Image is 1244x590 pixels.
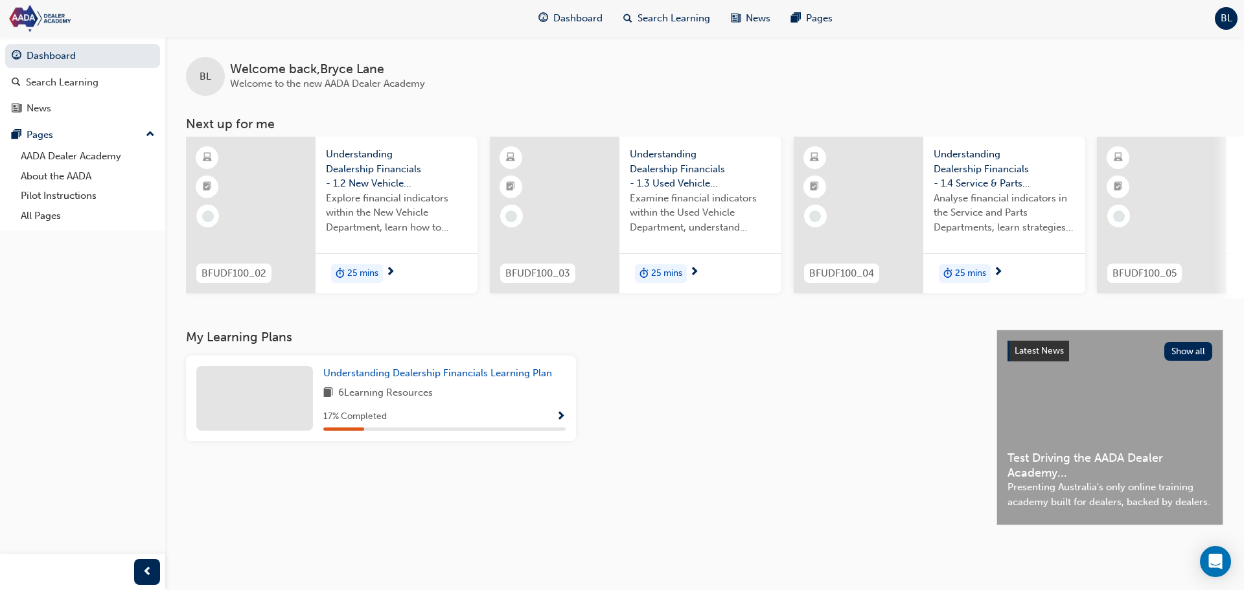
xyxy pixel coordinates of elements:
[326,191,467,235] span: Explore financial indicators within the New Vehicle Department, learn how to optimise people and ...
[186,137,478,293] a: BFUDF100_02Understanding Dealership Financials - 1.2 New Vehicle DepartmentExplore financial indi...
[1200,546,1231,577] div: Open Intercom Messenger
[202,266,266,281] span: BFUDF100_02
[16,186,160,206] a: Pilot Instructions
[806,11,833,26] span: Pages
[630,147,771,191] span: Understanding Dealership Financials - 1.3 Used Vehicle Department
[12,130,21,141] span: pages-icon
[1008,480,1212,509] span: Presenting Australia's only online training academy built for dealers, backed by dealers.
[12,103,21,115] span: news-icon
[6,4,155,33] img: Trak
[16,146,160,166] a: AADA Dealer Academy
[1015,345,1064,356] span: Latest News
[1008,341,1212,361] a: Latest NewsShow all
[639,266,649,282] span: duration-icon
[505,266,570,281] span: BFUDF100_03
[506,179,515,196] span: booktick-icon
[5,71,160,95] a: Search Learning
[746,11,770,26] span: News
[556,409,566,425] button: Show Progress
[1215,7,1238,30] button: BL
[1221,11,1232,26] span: BL
[623,10,632,27] span: search-icon
[203,179,212,196] span: booktick-icon
[230,62,425,77] span: Welcome back , Bryce Lane
[689,267,699,278] span: next-icon
[794,137,1085,293] a: BFUDF100_04Understanding Dealership Financials - 1.4 Service & Parts DepartmentsAnalyse financial...
[5,123,160,147] button: Pages
[506,150,515,166] span: learningResourceType_ELEARNING-icon
[12,51,21,62] span: guage-icon
[326,147,467,191] span: Understanding Dealership Financials - 1.2 New Vehicle Department
[553,11,603,26] span: Dashboard
[5,44,160,68] a: Dashboard
[781,5,843,32] a: pages-iconPages
[26,75,98,90] div: Search Learning
[347,266,378,281] span: 25 mins
[186,330,976,345] h3: My Learning Plans
[5,96,160,120] a: News
[996,330,1223,525] a: Latest NewsShow allTest Driving the AADA Dealer Academy...Presenting Australia's only online trai...
[336,266,345,282] span: duration-icon
[528,5,613,32] a: guage-iconDashboard
[12,77,21,89] span: search-icon
[27,128,53,142] div: Pages
[27,101,51,116] div: News
[1114,179,1123,196] span: booktick-icon
[638,11,710,26] span: Search Learning
[323,366,557,381] a: Understanding Dealership Financials Learning Plan
[1164,342,1213,361] button: Show all
[810,150,819,166] span: learningResourceType_ELEARNING-icon
[934,147,1075,191] span: Understanding Dealership Financials - 1.4 Service & Parts Departments
[323,409,387,424] span: 17 % Completed
[16,166,160,187] a: About the AADA
[993,267,1003,278] span: next-icon
[1113,210,1125,222] span: learningRecordVerb_NONE-icon
[505,210,517,222] span: learningRecordVerb_NONE-icon
[203,150,212,166] span: learningResourceType_ELEARNING-icon
[810,179,819,196] span: booktick-icon
[386,267,395,278] span: next-icon
[230,78,425,89] span: Welcome to the new AADA Dealer Academy
[613,5,720,32] a: search-iconSearch Learning
[791,10,801,27] span: pages-icon
[490,137,781,293] a: BFUDF100_03Understanding Dealership Financials - 1.3 Used Vehicle DepartmentExamine financial ind...
[1008,451,1212,480] span: Test Driving the AADA Dealer Academy...
[1114,150,1123,166] span: learningResourceType_ELEARNING-icon
[934,191,1075,235] span: Analyse financial indicators in the Service and Parts Departments, learn strategies for driving r...
[731,10,741,27] span: news-icon
[1112,266,1177,281] span: BFUDF100_05
[146,126,155,143] span: up-icon
[16,206,160,226] a: All Pages
[720,5,781,32] a: news-iconNews
[556,411,566,423] span: Show Progress
[943,266,952,282] span: duration-icon
[338,385,433,402] span: 6 Learning Resources
[538,10,548,27] span: guage-icon
[5,41,160,123] button: DashboardSearch LearningNews
[651,266,682,281] span: 25 mins
[165,117,1244,131] h3: Next up for me
[809,210,821,222] span: learningRecordVerb_NONE-icon
[202,210,214,222] span: learningRecordVerb_NONE-icon
[143,564,152,580] span: prev-icon
[809,266,874,281] span: BFUDF100_04
[630,191,771,235] span: Examine financial indicators within the Used Vehicle Department, understand Return on Investment,...
[200,69,211,84] span: BL
[955,266,986,281] span: 25 mins
[323,367,552,379] span: Understanding Dealership Financials Learning Plan
[323,385,333,402] span: book-icon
